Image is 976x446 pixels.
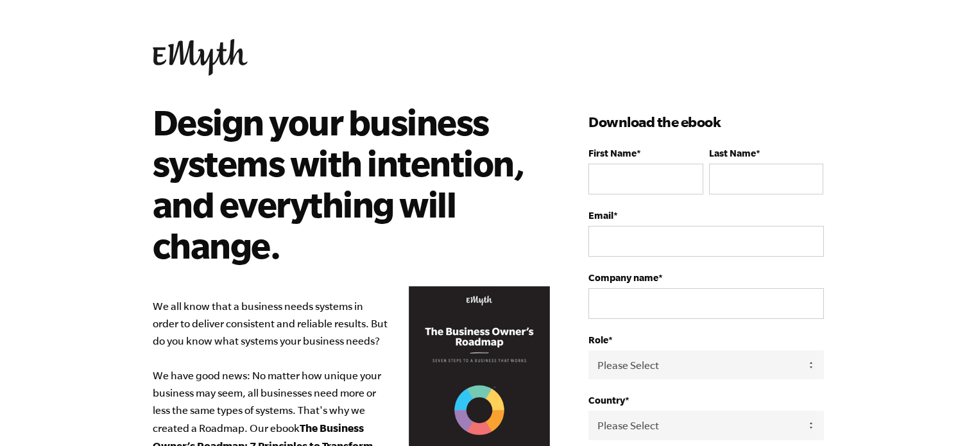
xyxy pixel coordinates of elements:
[588,112,823,132] h3: Download the ebook
[588,334,608,345] span: Role
[588,148,637,159] span: First Name
[588,272,658,283] span: Company name
[709,148,756,159] span: Last Name
[912,384,976,446] div: Widget de chat
[588,210,613,221] span: Email
[153,39,248,76] img: EMyth
[588,395,625,406] span: Country
[153,101,532,266] h2: Design your business systems with intention, and everything will change.
[912,384,976,446] iframe: Chat Widget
